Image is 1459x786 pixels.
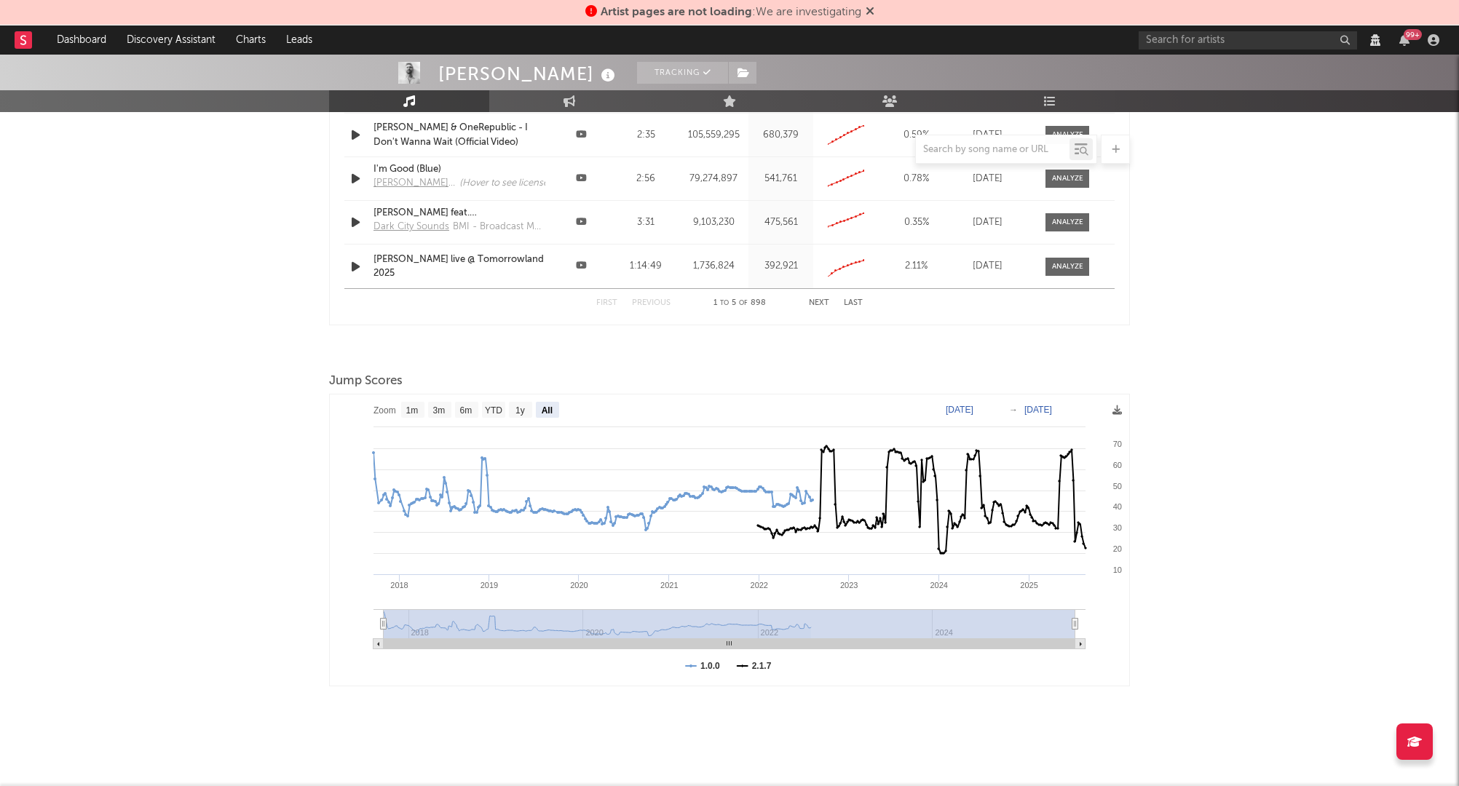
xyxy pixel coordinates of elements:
[617,172,675,186] div: 2:56
[373,206,545,221] a: [PERSON_NAME] feat. [PERSON_NAME] & [PERSON_NAME] - Where Them Girls At | Lyrics
[459,176,580,191] div: (Hover to see licensed songs)
[958,128,1016,143] div: [DATE]
[276,25,323,55] a: Leads
[682,215,746,230] div: 9,103,230
[882,172,951,186] div: 0.78 %
[1113,523,1122,532] text: 30
[601,7,861,18] span: : We are investigating
[1009,405,1018,415] text: →
[637,62,728,84] button: Tracking
[570,581,588,589] text: 2020
[682,128,746,143] div: 105,559,295
[946,405,973,415] text: [DATE]
[373,405,396,416] text: Zoom
[406,405,419,416] text: 1m
[660,581,678,589] text: 2021
[752,259,810,274] div: 392,921
[682,172,746,186] div: 79,274,897
[809,299,829,307] button: Next
[453,220,545,234] div: BMI - Broadcast Music Inc., Sony Music Publishing, MINT_BMG, and 2 Music Rights Societies
[433,405,446,416] text: 3m
[752,128,810,143] div: 680,379
[720,300,729,306] span: to
[930,581,947,589] text: 2024
[1113,502,1122,511] text: 40
[438,62,619,86] div: [PERSON_NAME]
[958,172,1016,186] div: [DATE]
[390,581,408,589] text: 2018
[958,215,1016,230] div: [DATE]
[700,661,720,671] text: 1.0.0
[1404,29,1422,40] div: 99 +
[916,144,1069,156] input: Search by song name or URL
[601,7,752,18] span: Artist pages are not loading
[373,162,545,177] a: I'm Good (Blue)
[866,7,874,18] span: Dismiss
[226,25,276,55] a: Charts
[882,128,951,143] div: 0.59 %
[373,220,453,239] a: Dark City Sounds
[1399,34,1409,46] button: 99+
[485,405,502,416] text: YTD
[752,215,810,230] div: 475,561
[481,581,498,589] text: 2019
[1113,544,1122,553] text: 20
[373,121,545,149] a: [PERSON_NAME] & OneRepublic - I Don't Wanna Wait (Official Video)
[682,259,746,274] div: 1,736,824
[329,373,403,390] span: Jump Scores
[751,581,768,589] text: 2022
[460,405,473,416] text: 6m
[844,299,863,307] button: Last
[882,259,951,274] div: 2.11 %
[47,25,116,55] a: Dashboard
[1020,581,1037,589] text: 2025
[373,253,545,281] a: [PERSON_NAME] live @ Tomorrowland 2025
[1113,461,1122,469] text: 60
[617,128,675,143] div: 2:35
[617,215,675,230] div: 3:31
[542,405,553,416] text: All
[1113,482,1122,491] text: 50
[1113,440,1122,448] text: 70
[882,215,951,230] div: 0.35 %
[958,259,1016,274] div: [DATE]
[1113,565,1122,574] text: 10
[617,259,675,274] div: 1:14:49
[739,300,748,306] span: of
[596,299,617,307] button: First
[700,295,780,312] div: 1 5 898
[116,25,226,55] a: Discovery Assistant
[1139,31,1357,49] input: Search for artists
[840,581,858,589] text: 2023
[752,172,810,186] div: 541,761
[1024,405,1052,415] text: [DATE]
[632,299,671,307] button: Previous
[515,405,525,416] text: 1y
[752,661,772,671] text: 2.1.7
[373,176,459,195] a: [PERSON_NAME] - Topic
